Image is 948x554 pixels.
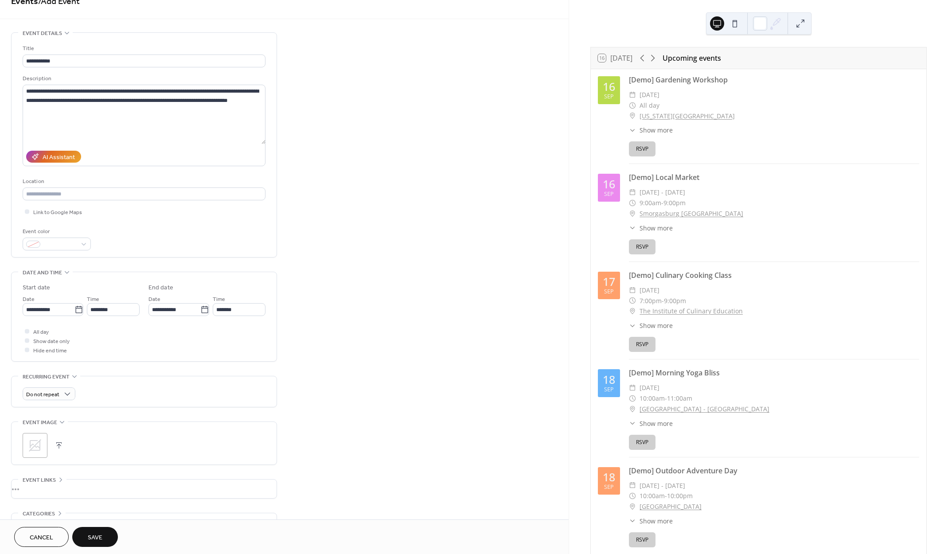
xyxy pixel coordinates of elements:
[640,393,665,404] span: 10:00am
[664,296,686,306] span: 9:00pm
[640,480,685,491] span: [DATE] - [DATE]
[640,491,665,501] span: 10:00am
[640,404,769,414] a: [GEOGRAPHIC_DATA] - [GEOGRAPHIC_DATA]
[23,227,89,236] div: Event color
[604,94,614,100] div: Sep
[629,516,673,526] button: ​Show more
[663,198,686,208] span: 9:00pm
[213,295,225,304] span: Time
[23,372,70,382] span: Recurring event
[629,223,673,233] button: ​Show more
[629,419,636,428] div: ​
[23,44,264,53] div: Title
[23,418,57,427] span: Event image
[629,172,919,183] div: [Demo] Local Market
[665,491,667,501] span: -
[26,151,81,163] button: AI Assistant
[667,491,693,501] span: 10:00pm
[23,476,56,485] span: Event links
[629,382,636,393] div: ​
[640,285,659,296] span: [DATE]
[629,208,636,219] div: ​
[640,223,673,233] span: Show more
[629,74,919,85] div: [Demo] Gardening Workshop
[629,306,636,316] div: ​
[603,179,615,190] div: 16
[148,295,160,304] span: Date
[640,90,659,100] span: [DATE]
[629,465,919,476] div: [Demo] Outdoor Adventure Day
[33,346,67,355] span: Hide end time
[629,125,673,135] button: ​Show more
[640,208,743,219] a: Smorgasburg [GEOGRAPHIC_DATA]
[23,268,62,277] span: Date and time
[604,289,614,295] div: Sep
[640,187,685,198] span: [DATE] - [DATE]
[640,100,659,111] span: All day
[640,321,673,330] span: Show more
[629,337,655,352] button: RSVP
[629,435,655,450] button: RSVP
[87,295,99,304] span: Time
[26,390,59,400] span: Do not repeat
[662,296,664,306] span: -
[665,393,667,404] span: -
[629,393,636,404] div: ​
[88,533,102,542] span: Save
[603,276,615,287] div: 17
[604,484,614,490] div: Sep
[629,480,636,491] div: ​
[604,191,614,197] div: Sep
[629,367,919,378] div: [Demo] Morning Yoga Bliss
[43,153,75,162] div: AI Assistant
[23,283,50,293] div: Start date
[23,433,47,458] div: ;
[14,527,69,547] button: Cancel
[629,501,636,512] div: ​
[629,270,919,281] div: [Demo] Culinary Cooking Class
[629,491,636,501] div: ​
[629,285,636,296] div: ​
[629,239,655,254] button: RSVP
[72,527,118,547] button: Save
[12,480,277,498] div: •••
[629,223,636,233] div: ​
[640,382,659,393] span: [DATE]
[30,533,53,542] span: Cancel
[640,296,662,306] span: 7:00pm
[629,516,636,526] div: ​
[33,208,82,217] span: Link to Google Maps
[640,125,673,135] span: Show more
[640,111,735,121] a: [US_STATE][GEOGRAPHIC_DATA]
[640,419,673,428] span: Show more
[629,321,636,330] div: ​
[23,177,264,186] div: Location
[33,337,70,346] span: Show date only
[629,141,655,156] button: RSVP
[629,532,655,547] button: RSVP
[23,74,264,83] div: Description
[23,295,35,304] span: Date
[663,53,721,63] div: Upcoming events
[629,419,673,428] button: ​Show more
[640,501,702,512] a: [GEOGRAPHIC_DATA]
[603,81,615,92] div: 16
[629,404,636,414] div: ​
[629,125,636,135] div: ​
[33,328,49,337] span: All day
[629,198,636,208] div: ​
[629,90,636,100] div: ​
[629,187,636,198] div: ​
[148,283,173,293] div: End date
[667,393,692,404] span: 11:00am
[640,198,661,208] span: 9:00am
[629,100,636,111] div: ​
[640,516,673,526] span: Show more
[12,513,277,532] div: •••
[629,296,636,306] div: ​
[604,387,614,393] div: Sep
[629,321,673,330] button: ​Show more
[23,29,62,38] span: Event details
[629,111,636,121] div: ​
